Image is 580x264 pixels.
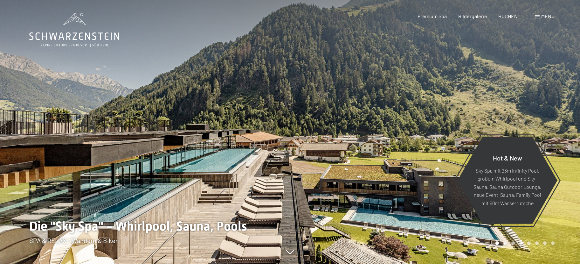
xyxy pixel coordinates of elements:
span: Menü [541,13,555,19]
div: Carousel Page 7 [543,241,547,245]
a: Hot & New Sky Spa mit 23m Infinity Pool, großem Whirlpool und Sky-Sauna, Sauna Outdoor Lounge, ne... [457,137,558,224]
div: Carousel Pagination [493,241,555,245]
a: Premium Spa [418,13,447,19]
div: Carousel Page 3 [511,241,515,245]
div: Carousel Page 1 (Current Slide) [495,241,499,245]
p: Sky Spa mit 23m Infinity Pool, großem Whirlpool und Sky-Sauna, Sauna Outdoor Lounge, neue Event-S... [473,166,542,207]
a: BUCHEN [498,13,518,19]
div: Carousel Page 8 [551,241,555,245]
div: Carousel Page 2 [503,241,507,245]
span: Hot & New [493,154,522,161]
div: Carousel Page 6 [535,241,539,245]
div: Carousel Page 4 [519,241,523,245]
div: Carousel Page 5 [527,241,531,245]
a: Bildergalerie [458,13,487,19]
